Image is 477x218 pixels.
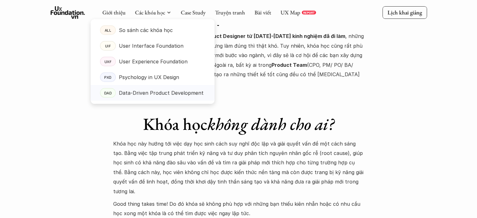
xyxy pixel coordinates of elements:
[91,85,215,101] a: DADData-Driven Product Development
[91,69,215,85] a: PXDPsychology in UX Design
[119,25,173,35] p: So sánh các khóa học
[119,72,179,82] p: Psychology in UX Design
[104,59,111,64] p: UXF
[91,38,215,54] a: UIFUser Interface Foundation
[91,22,215,38] a: ALLSo sánh các khóa học
[113,139,364,196] p: Khóa học này hướng tới việc dạy học sinh cách suy nghĩ độc lập và giải quyết vấn đề một cách sáng...
[119,41,183,51] p: User Interface Foundation
[202,33,345,39] strong: Product Designer từ [DATE]-[DATE] kinh nghiệm đã đi làm
[382,6,427,19] a: Lịch khai giảng
[207,113,334,135] em: không dành cho ai?
[181,9,205,16] a: Case Study
[104,91,112,95] p: DAD
[113,31,364,88] p: Đối tượng chính của khóa học là các , những người biết rằng làm trông giống thì dễ, nhưng làm đún...
[104,75,112,79] p: PXD
[102,9,125,16] a: Giới thiệu
[113,6,364,27] h1: Khóa học
[91,54,215,69] a: UXFUser Experience Foundation
[113,114,364,134] h1: Khóa học
[254,9,271,16] a: Bài viết
[272,62,307,68] strong: Product Team
[119,57,188,66] p: User Experience Foundation
[135,9,165,16] a: Các khóa học
[303,11,315,14] p: REPORT
[215,9,245,16] a: Truyện tranh
[280,9,300,16] a: UX Map
[105,44,111,48] p: UIF
[387,9,422,16] p: Lịch khai giảng
[119,88,204,98] p: Data-Driven Product Development
[104,28,111,32] p: ALL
